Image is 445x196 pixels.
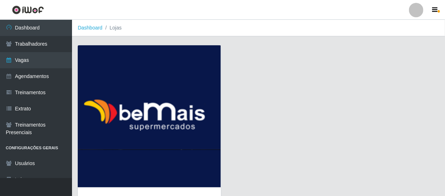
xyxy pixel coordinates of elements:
nav: breadcrumb [72,20,445,36]
li: Lojas [103,24,122,32]
a: Dashboard [78,25,103,31]
img: cardImg [78,45,221,187]
img: CoreUI Logo [12,5,44,14]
